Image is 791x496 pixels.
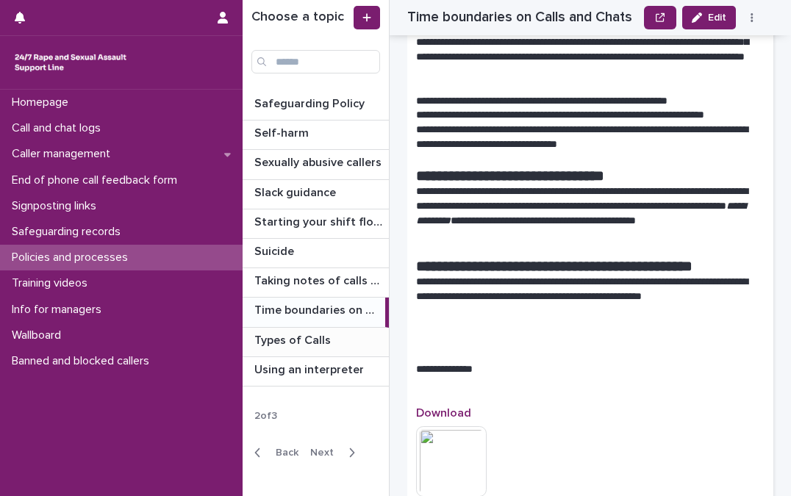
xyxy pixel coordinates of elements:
p: 2 of 3 [243,398,289,434]
h1: Choose a topic [251,10,351,26]
p: Starting your shift flowchart [254,212,386,229]
a: Taking notes of calls and chatsTaking notes of calls and chats [243,268,389,298]
p: Using an interpreter [254,360,367,377]
span: Edit [708,12,726,23]
p: Taking notes of calls and chats [254,271,386,288]
p: Safeguarding Policy [254,94,368,111]
p: Safeguarding records [6,225,132,239]
p: Banned and blocked callers [6,354,161,368]
span: Download [416,407,471,419]
img: rhQMoQhaT3yELyF149Cw [12,48,129,77]
a: Self-harmSelf-harm [243,121,389,150]
a: Time boundaries on Calls and ChatsTime boundaries on Calls and Chats [243,298,389,327]
p: Policies and processes [6,251,140,265]
p: Call and chat logs [6,121,112,135]
a: Starting your shift flowchartStarting your shift flowchart [243,209,389,239]
p: Slack guidance [254,183,339,200]
button: Edit [682,6,736,29]
p: Sexually abusive callers [254,153,384,170]
p: Types of Calls [254,331,334,348]
p: Signposting links [6,199,108,213]
p: End of phone call feedback form [6,173,189,187]
button: Back [243,446,304,459]
input: Search [251,50,380,73]
a: Types of CallsTypes of Calls [243,328,389,357]
p: Info for managers [6,303,113,317]
button: Next [304,446,367,459]
p: Self-harm [254,123,312,140]
p: Wallboard [6,328,73,342]
p: Caller management [6,147,122,161]
a: Using an interpreterUsing an interpreter [243,357,389,387]
h2: Time boundaries on Calls and Chats [407,9,632,26]
p: Training videos [6,276,99,290]
p: Time boundaries on Calls and Chats [254,301,382,317]
a: Safeguarding PolicySafeguarding Policy [243,91,389,121]
p: Homepage [6,96,80,109]
a: SuicideSuicide [243,239,389,268]
a: Slack guidanceSlack guidance [243,180,389,209]
a: Sexually abusive callersSexually abusive callers [243,150,389,179]
p: Suicide [254,242,297,259]
span: Next [310,448,343,458]
span: Back [267,448,298,458]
